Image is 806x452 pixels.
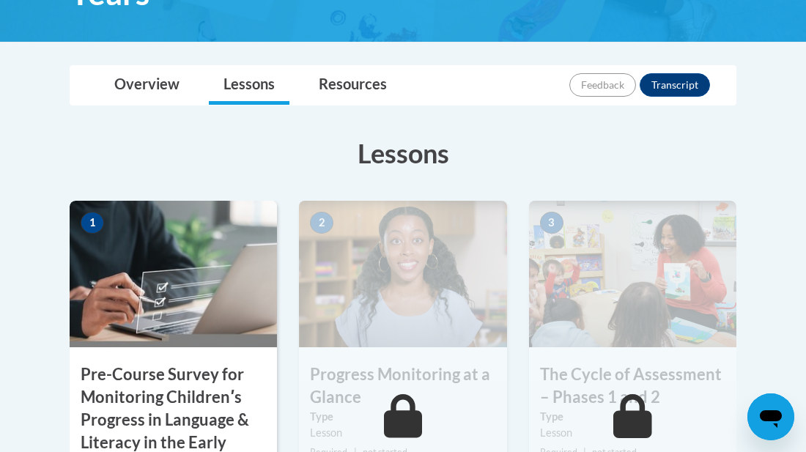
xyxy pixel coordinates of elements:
span: 3 [540,212,563,234]
iframe: Button to launch messaging window, conversation in progress [747,393,794,440]
h3: The Cycle of Assessment – Phases 1 and 2 [529,363,736,409]
img: Course Image [299,201,506,347]
label: Type [310,409,495,425]
a: Resources [304,66,402,105]
h3: Lessons [70,135,736,171]
span: 1 [81,212,104,234]
a: Lessons [209,66,289,105]
span: 2 [310,212,333,234]
button: Feedback [569,73,636,97]
img: Course Image [70,201,277,347]
button: Transcript [640,73,710,97]
h3: Progress Monitoring at a Glance [299,363,506,409]
label: Type [540,409,725,425]
div: Lesson [540,425,725,441]
div: Lesson [310,425,495,441]
a: Overview [100,66,194,105]
img: Course Image [529,201,736,347]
